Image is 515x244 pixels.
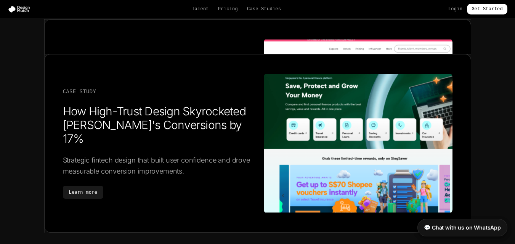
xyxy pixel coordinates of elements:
h3: How High-Trust Design Skyrocketed [PERSON_NAME]'s Conversions by 17% [63,104,252,145]
img: How High-Trust Design Skyrocketed Singsaver's Conversions by 17% [264,73,452,214]
a: Talent [192,6,209,12]
div: Case Study [63,53,252,61]
p: Strategic fintech design that built user confidence and drove measurable conversion improvements. [63,155,252,177]
div: Case Study [63,88,252,95]
a: Login [448,6,462,12]
img: The one-stop app for live events, from idea to MVP in less than 6 weeks [264,38,452,179]
img: Design Match [8,5,34,13]
a: Pricing [218,6,238,12]
a: Case Studies [247,6,281,12]
a: 💬 Chat with us on WhatsApp [417,219,507,236]
a: Learn more [63,186,104,199]
a: Get Started [467,4,507,14]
